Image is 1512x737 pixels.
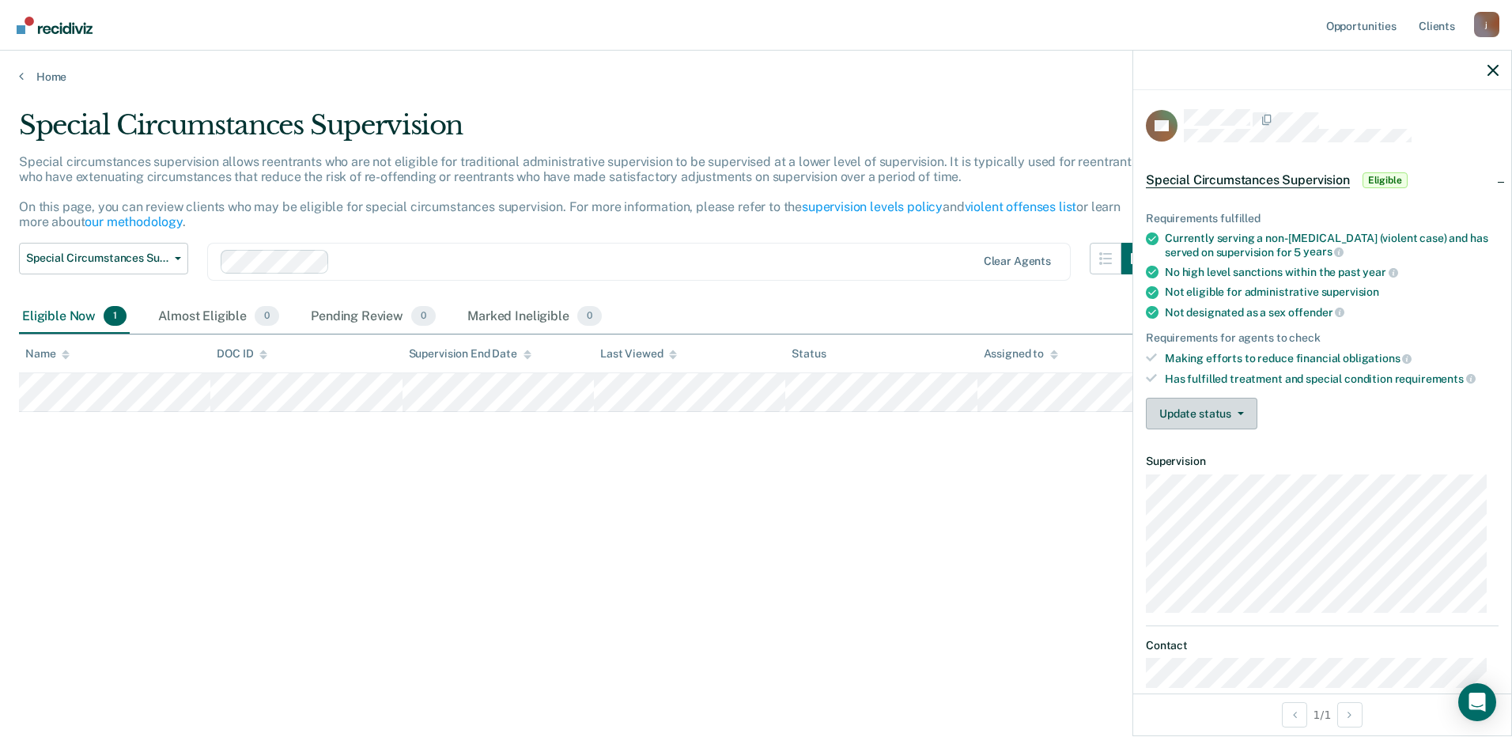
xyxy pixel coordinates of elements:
div: Not designated as a sex [1165,305,1499,319]
div: Supervision End Date [409,347,531,361]
div: Pending Review [308,300,439,334]
div: Status [792,347,826,361]
span: 0 [411,306,436,327]
span: 0 [577,306,602,327]
a: violent offenses list [965,199,1077,214]
div: Requirements for agents to check [1146,331,1499,345]
span: Special Circumstances Supervision [1146,172,1350,188]
p: Special circumstances supervision allows reentrants who are not eligible for traditional administ... [19,154,1138,230]
span: requirements [1395,372,1476,385]
span: 0 [255,306,279,327]
div: Last Viewed [600,347,677,361]
div: Assigned to [984,347,1058,361]
div: Name [25,347,70,361]
div: DOC ID [217,347,267,361]
div: 1 / 1 [1133,694,1511,735]
div: Not eligible for administrative [1165,285,1499,299]
span: Special Circumstances Supervision [26,251,168,265]
div: j [1474,12,1499,37]
div: Open Intercom Messenger [1458,683,1496,721]
a: Home [19,70,1493,84]
div: Has fulfilled treatment and special condition [1165,372,1499,386]
div: Currently serving a non-[MEDICAL_DATA] (violent case) and has served on supervision for 5 [1165,232,1499,259]
span: Eligible [1363,172,1408,188]
dt: Contact [1146,639,1499,652]
button: Update status [1146,398,1257,429]
a: our methodology [85,214,183,229]
div: Special Circumstances SupervisionEligible [1133,155,1511,206]
span: offender [1288,306,1345,319]
button: Next Opportunity [1337,702,1363,728]
span: supervision [1321,285,1379,298]
button: Profile dropdown button [1474,12,1499,37]
a: supervision levels policy [802,199,943,214]
button: Previous Opportunity [1282,702,1307,728]
div: Making efforts to reduce financial [1165,351,1499,365]
div: Clear agents [984,255,1051,268]
span: obligations [1343,352,1412,365]
div: Requirements fulfilled [1146,212,1499,225]
div: Eligible Now [19,300,130,334]
div: No high level sanctions within the past [1165,265,1499,279]
div: Marked Ineligible [464,300,605,334]
div: Almost Eligible [155,300,282,334]
dt: Supervision [1146,455,1499,468]
span: year [1363,266,1397,278]
span: 1 [104,306,127,327]
img: Recidiviz [17,17,93,34]
div: Special Circumstances Supervision [19,109,1153,154]
span: years [1303,245,1344,258]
